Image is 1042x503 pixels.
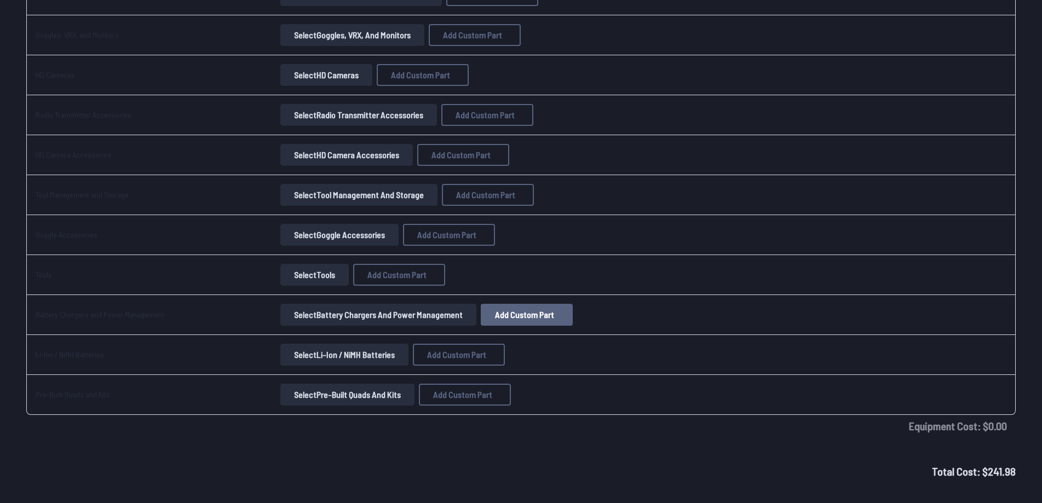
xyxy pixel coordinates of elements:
button: Add Custom Part [413,344,505,366]
td: Equipment Cost: $ 0.00 [26,415,1016,437]
span: Add Custom Part [443,31,502,39]
button: Add Custom Part [377,64,469,86]
a: SelectTool Management and Storage [278,184,440,206]
a: SelectGoggles, VRX, and Monitors [278,24,427,46]
a: Radio Transmitter Accessories [36,110,131,119]
button: SelectTools [280,264,349,286]
a: Pre-Built Quads and Kits [36,390,110,399]
a: SelectHD Camera Accessories [278,144,415,166]
button: SelectTool Management and Storage [280,184,437,206]
button: Add Custom Part [353,264,445,286]
button: SelectRadio Transmitter Accessories [280,104,437,126]
a: Goggles, VRX, and Monitors [36,30,119,39]
span: Add Custom Part [431,151,491,159]
span: Total Cost: $ 241.98 [932,465,1016,478]
span: Add Custom Part [456,111,515,119]
span: Add Custom Part [427,350,486,359]
button: Add Custom Part [442,184,534,206]
button: SelectHD Camera Accessories [280,144,413,166]
a: Li-Ion / NiMH Batteries [36,350,104,359]
a: SelectRadio Transmitter Accessories [278,104,439,126]
a: Tools [36,270,52,279]
button: Add Custom Part [419,384,511,406]
button: Add Custom Part [429,24,521,46]
a: SelectPre-Built Quads and Kits [278,384,417,406]
span: Add Custom Part [367,270,427,279]
span: Add Custom Part [391,71,450,79]
button: Add Custom Part [403,224,495,246]
button: SelectPre-Built Quads and Kits [280,384,415,406]
span: Add Custom Part [433,390,492,399]
a: SelectBattery Chargers and Power Management [278,304,479,326]
button: SelectBattery Chargers and Power Management [280,304,476,326]
a: SelectGoggle Accessories [278,224,401,246]
span: Add Custom Part [495,310,554,319]
a: HD Cameras [36,70,74,79]
button: SelectGoggle Accessories [280,224,399,246]
a: SelectHD Cameras [278,64,375,86]
button: SelectLi-Ion / NiMH Batteries [280,344,408,366]
a: SelectLi-Ion / NiMH Batteries [278,344,411,366]
a: Tool Management and Storage [36,190,129,199]
button: SelectGoggles, VRX, and Monitors [280,24,424,46]
span: Add Custom Part [417,230,476,239]
a: HD Camera Accessories [36,150,111,159]
a: Battery Chargers and Power Management [36,310,164,319]
button: Add Custom Part [481,304,573,326]
button: SelectHD Cameras [280,64,372,86]
a: SelectTools [278,264,351,286]
button: Add Custom Part [441,104,533,126]
button: Add Custom Part [417,144,509,166]
span: Add Custom Part [456,190,515,199]
a: Goggle Accessories [36,230,97,239]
